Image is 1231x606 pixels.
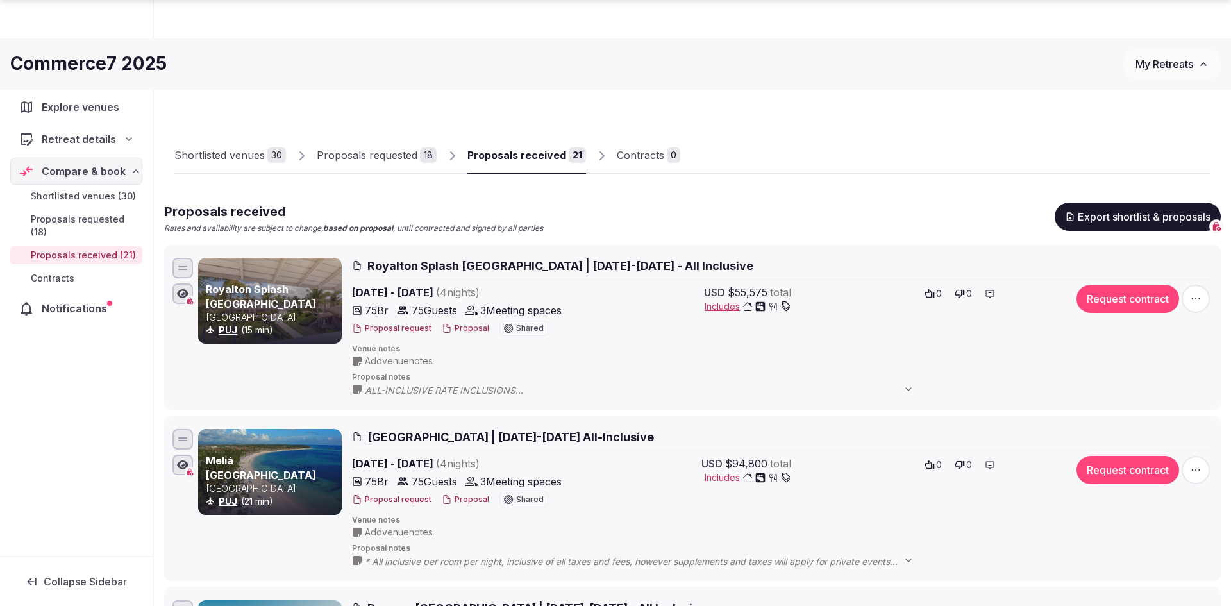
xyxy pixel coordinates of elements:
span: ALL-INCLUSIVE RATE INCLUSIONS • Luxurious accommodations with exclusive DreamBed • Daily Breakfas... [365,384,926,397]
span: * All inclusive per room per night, inclusive of all taxes and fees, however supplements and taxe... [365,555,926,568]
button: Proposal [442,323,489,334]
button: 0 [951,285,976,303]
span: USD [701,456,723,471]
a: Royalton Splash [GEOGRAPHIC_DATA] [206,283,316,310]
div: Proposals requested [317,147,417,163]
span: Proposals requested (18) [31,213,137,239]
button: Proposal request [352,323,431,334]
span: 0 [936,287,942,300]
span: Compare & book [42,164,126,179]
span: 75 Guests [412,303,457,318]
div: 18 [420,147,437,163]
button: Request contract [1076,456,1179,484]
span: 3 Meeting spaces [480,303,562,318]
a: Proposals received21 [467,137,586,174]
span: Shared [516,324,544,332]
span: Collapse Sidebar [44,575,127,588]
a: Shortlisted venues (30) [10,187,142,205]
span: Proposals received (21) [31,249,136,262]
div: 0 [667,147,680,163]
h2: Proposals received [164,203,543,221]
span: 3 Meeting spaces [480,474,562,489]
a: Notifications [10,295,142,322]
a: Explore venues [10,94,142,121]
button: Proposal request [352,494,431,505]
span: 75 Guests [412,474,457,489]
a: Meliá [GEOGRAPHIC_DATA] [206,454,316,481]
button: Includes [705,300,791,313]
button: My Retreats [1123,48,1221,80]
span: ( 4 night s ) [436,457,480,470]
p: [GEOGRAPHIC_DATA] [206,482,339,495]
div: Contracts [617,147,664,163]
span: 0 [936,459,942,471]
span: $55,575 [728,285,767,300]
button: 0 [921,285,946,303]
span: ( 4 night s ) [436,286,480,299]
a: Proposals requested18 [317,137,437,174]
button: PUJ [219,495,237,508]
span: My Retreats [1135,58,1193,71]
span: Add venue notes [365,355,433,367]
button: Proposal [442,494,489,505]
h1: Commerce7 2025 [10,51,167,76]
span: Proposal notes [352,372,1212,383]
a: Shortlisted venues30 [174,137,286,174]
span: Venue notes [352,515,1212,526]
span: Proposal notes [352,543,1212,554]
span: 75 Br [365,474,389,489]
span: [GEOGRAPHIC_DATA] | [DATE]-[DATE] All-Inclusive [367,429,654,445]
span: Explore venues [42,99,124,115]
button: Request contract [1076,285,1179,313]
div: (21 min) [206,495,339,508]
span: Retreat details [42,131,116,147]
a: Proposals requested (18) [10,210,142,241]
span: Royalton Splash [GEOGRAPHIC_DATA] | [DATE]-[DATE] - All Inclusive [367,258,753,274]
button: Includes [705,471,791,484]
span: Venue notes [352,344,1212,355]
p: [GEOGRAPHIC_DATA] [206,311,339,324]
button: 0 [951,456,976,474]
span: total [770,456,791,471]
strong: based on proposal [323,223,393,233]
span: [DATE] - [DATE] [352,285,578,300]
button: Collapse Sidebar [10,568,142,596]
button: Export shortlist & proposals [1055,203,1221,231]
span: Shared [516,496,544,503]
span: $94,800 [725,456,767,471]
span: Shortlisted venues (30) [31,190,136,203]
div: Proposals received [467,147,566,163]
span: [DATE] - [DATE] [352,456,578,471]
span: 0 [966,287,972,300]
div: (15 min) [206,324,339,337]
button: 0 [921,456,946,474]
div: 30 [267,147,286,163]
span: USD [704,285,725,300]
span: Contracts [31,272,74,285]
span: total [770,285,791,300]
span: 75 Br [365,303,389,318]
div: Shortlisted venues [174,147,265,163]
div: 21 [569,147,586,163]
button: PUJ [219,324,237,337]
a: PUJ [219,496,237,507]
a: Contracts0 [617,137,680,174]
span: Add venue notes [365,526,433,539]
p: Rates and availability are subject to change, , until contracted and signed by all parties [164,223,543,234]
a: Proposals received (21) [10,246,142,264]
span: 0 [966,459,972,471]
a: PUJ [219,324,237,335]
span: Notifications [42,301,112,316]
a: Contracts [10,269,142,287]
